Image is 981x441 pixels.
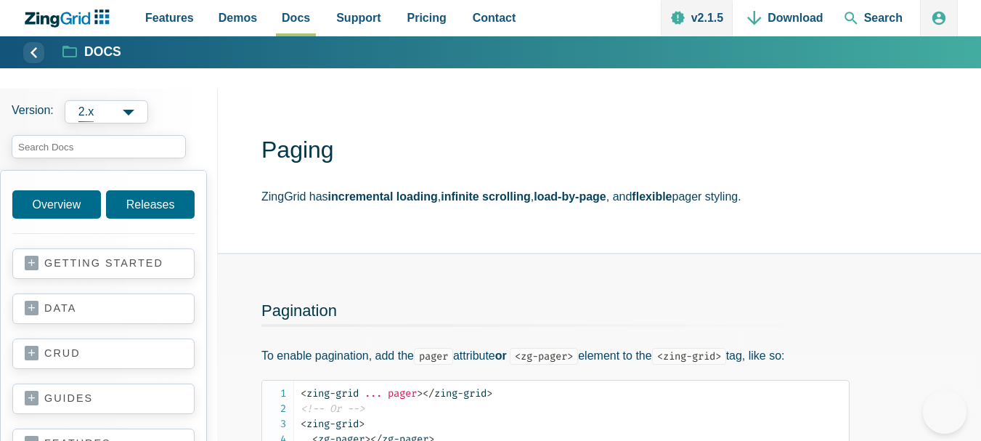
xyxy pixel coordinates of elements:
span: pager [388,387,417,400]
p: ZingGrid has , , , and pager styling. [261,187,958,206]
a: Pagination [261,302,337,320]
strong: incremental loading [328,190,438,203]
a: Docs [63,44,121,61]
span: > [487,387,492,400]
span: > [359,418,365,430]
a: Releases [106,190,195,219]
strong: load-by-page [534,190,606,203]
a: crud [25,347,182,361]
span: <!-- Or --> [301,402,365,415]
strong: flexible [632,190,672,203]
a: ZingChart Logo. Click to return to the homepage [23,9,117,28]
a: guides [25,392,182,406]
span: < [301,418,306,430]
a: data [25,302,182,316]
label: Versions [12,100,206,124]
span: </ [423,387,434,400]
code: pager [414,348,453,365]
p: To enable pagination, add the attribute element to the tag, like so: [261,346,850,365]
a: Overview [12,190,101,219]
input: search input [12,135,186,158]
span: ... [365,387,382,400]
span: Contact [473,8,516,28]
iframe: Help Scout Beacon - Open [923,390,966,434]
strong: Docs [84,46,121,59]
span: zing-grid [301,418,359,430]
strong: infinite scrolling [441,190,531,203]
a: getting started [25,256,182,271]
span: Version: [12,100,54,124]
span: Docs [282,8,310,28]
span: Demos [219,8,257,28]
code: <zing-grid> [652,348,726,365]
span: < [301,387,306,400]
span: zing-grid [301,387,359,400]
code: <zg-pager> [510,348,578,365]
span: Support [336,8,380,28]
span: > [417,387,423,400]
strong: or [495,349,507,362]
span: Pricing [407,8,447,28]
h1: Paging [261,135,958,168]
span: Features [145,8,194,28]
span: zing-grid [423,387,487,400]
